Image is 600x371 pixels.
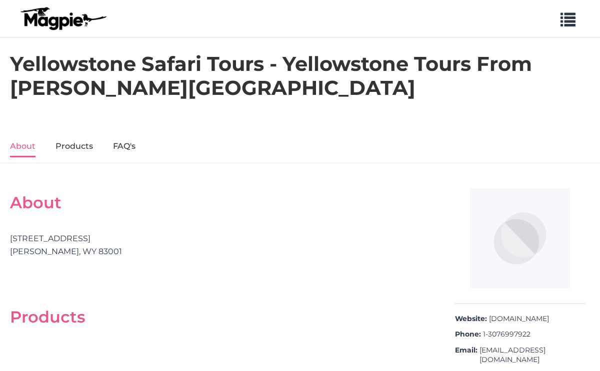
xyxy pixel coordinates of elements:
[455,330,585,340] div: 1-3076997922
[489,314,549,324] a: [DOMAIN_NAME]
[470,188,570,288] img: Yellowstone Safari Tours - Yellowstone Tours From Jackson Hole logo
[455,330,481,340] strong: Phone:
[10,308,430,327] h2: Products
[455,314,487,324] strong: Website:
[455,346,477,356] strong: Email:
[10,136,35,157] a: About
[113,136,135,157] a: FAQ's
[55,136,93,157] a: Products
[479,346,585,365] a: [EMAIL_ADDRESS][DOMAIN_NAME]
[10,193,430,212] h2: About
[18,6,108,30] img: logo-ab69f6fb50320c5b225c76a69d11143b.png
[10,232,430,258] div: [STREET_ADDRESS] [PERSON_NAME], WY 83001
[10,52,590,100] h1: Yellowstone Safari Tours - Yellowstone Tours From [PERSON_NAME][GEOGRAPHIC_DATA]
